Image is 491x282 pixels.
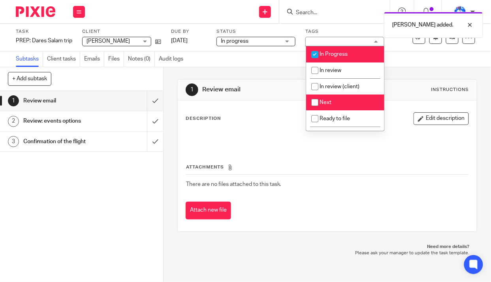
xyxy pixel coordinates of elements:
[82,28,161,35] label: Client
[221,38,248,44] span: In progress
[84,51,104,67] a: Emails
[23,95,101,107] h1: Review email
[16,37,72,45] div: PREP: Dares Salam trip
[320,100,331,105] span: Next
[16,51,43,67] a: Subtasks
[186,182,281,187] span: There are no files attached to this task.
[320,51,348,57] span: In Progress
[203,85,344,94] h1: Review email
[16,6,55,17] img: Pixie
[454,6,467,18] img: WhatsApp%20Image%202022-01-17%20at%2010.26.43%20PM.jpeg
[216,28,295,35] label: Status
[186,83,198,96] div: 1
[47,51,80,67] a: Client tasks
[414,112,469,125] button: Edit description
[171,38,188,44] span: [DATE]
[108,51,124,67] a: Files
[128,51,155,67] a: Notes (0)
[23,136,101,148] h1: Confirmation of the flight
[320,84,359,89] span: In review (client)
[8,95,19,106] div: 1
[16,28,72,35] label: Task
[8,72,51,85] button: + Add subtask
[320,68,341,73] span: In review
[171,28,207,35] label: Due by
[87,38,130,44] span: [PERSON_NAME]
[186,115,221,122] p: Description
[320,116,350,121] span: Ready to file
[186,165,224,169] span: Attachments
[186,202,231,220] button: Attach new file
[159,51,187,67] a: Audit logs
[8,136,19,147] div: 3
[392,21,453,29] p: [PERSON_NAME] added.
[8,116,19,127] div: 2
[185,250,470,256] p: Please ask your manager to update the task template.
[23,115,101,127] h1: Review: events options
[431,87,469,93] div: Instructions
[185,244,470,250] p: Need more details?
